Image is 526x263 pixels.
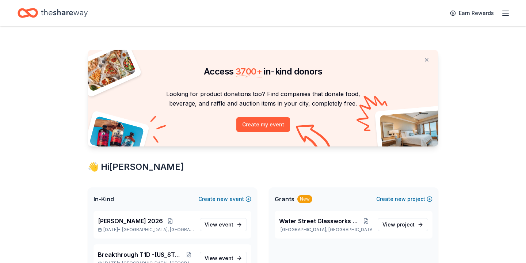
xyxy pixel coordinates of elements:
span: View [205,254,233,263]
a: Home [18,4,88,22]
span: View [205,220,233,229]
p: [GEOGRAPHIC_DATA], [GEOGRAPHIC_DATA] [279,227,372,233]
a: Earn Rewards [446,7,498,20]
a: View project [378,218,428,231]
button: Createnewproject [376,195,432,203]
span: [GEOGRAPHIC_DATA], [GEOGRAPHIC_DATA] [122,227,194,233]
span: project [397,221,415,228]
p: [DATE] • [98,227,194,233]
span: new [395,195,406,203]
a: View event [200,218,247,231]
span: event [219,221,233,228]
div: 👋 Hi [PERSON_NAME] [88,161,438,173]
button: Createnewevent [198,195,251,203]
span: Access in-kind donors [204,66,322,77]
img: Pizza [80,45,137,92]
span: 3700 + [236,66,262,77]
span: event [219,255,233,261]
span: Breakthrough T1D -[US_STATE] Gala 2025 [98,250,184,259]
div: New [297,195,312,203]
img: Curvy arrow [296,125,332,152]
span: In-Kind [94,195,114,203]
span: View [382,220,415,229]
p: Looking for product donations too? Find companies that donate food, beverage, and raffle and auct... [96,89,430,108]
span: new [217,195,228,203]
span: Grants [275,195,294,203]
button: Create my event [236,117,290,132]
span: Water Street Glassworks Fired Up! [279,217,360,225]
span: [PERSON_NAME] 2026 [98,217,163,225]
